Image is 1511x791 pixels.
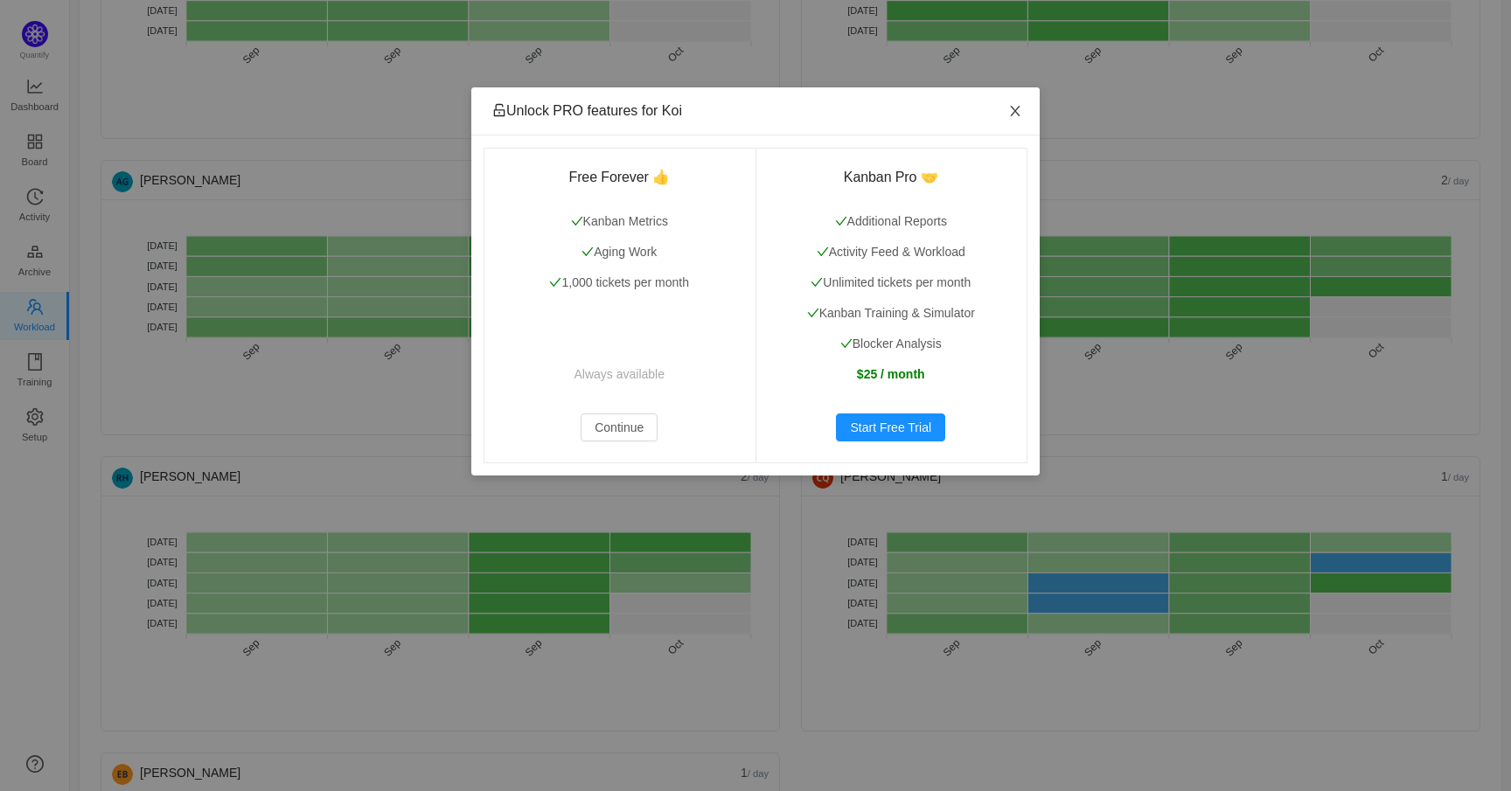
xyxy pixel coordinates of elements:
[549,276,561,288] i: icon: check
[581,413,658,441] button: Continue
[505,212,735,231] p: Kanban Metrics
[1008,104,1022,118] i: icon: close
[776,274,1006,292] p: Unlimited tickets per month
[492,103,506,117] i: icon: unlock
[571,215,583,227] i: icon: check
[991,87,1040,136] button: Close
[811,276,823,288] i: icon: check
[776,335,1006,353] p: Blocker Analysis
[836,413,945,441] button: Start Free Trial
[492,103,682,118] span: Unlock PRO features for Koi
[581,246,594,258] i: icon: check
[807,307,819,319] i: icon: check
[835,215,847,227] i: icon: check
[505,365,735,384] p: Always available
[505,243,735,261] p: Aging Work
[776,169,1006,186] h3: Kanban Pro 🤝
[776,243,1006,261] p: Activity Feed & Workload
[505,169,735,186] h3: Free Forever 👍
[776,212,1006,231] p: Additional Reports
[817,246,829,258] i: icon: check
[840,337,853,350] i: icon: check
[857,367,925,381] strong: $25 / month
[776,304,1006,323] p: Kanban Training & Simulator
[549,275,689,289] span: 1,000 tickets per month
